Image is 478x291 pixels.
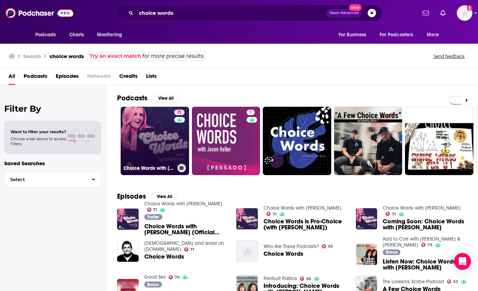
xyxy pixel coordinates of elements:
span: Open Advanced [329,11,359,15]
button: open menu [375,28,424,42]
img: Choice Words [117,240,139,262]
a: 71 [266,212,277,216]
span: Choose a tab above to access filters. [11,136,66,146]
p: Saved Searches [4,160,101,167]
span: Listen Now: Choice Words with [PERSON_NAME] [383,259,467,271]
h2: Podcasts [117,94,147,103]
span: 66 [306,277,311,280]
a: Episodes [56,70,79,85]
span: 7 [249,109,252,116]
h2: Filter By [4,104,101,114]
div: Search podcasts, credits, & more... [117,5,382,21]
div: Open Intercom Messenger [454,253,471,270]
a: Choice Words [144,254,184,260]
button: View All [152,192,177,201]
a: PodcastsView All [117,94,179,103]
img: Coming Soon: Choice Words with Samantha Bee [356,208,377,230]
a: 71Choice Words with [PERSON_NAME] [121,107,189,175]
a: 71 [386,212,396,216]
img: Choice Words with Samantha Bee (Official Trailer) [117,209,139,230]
a: Pantsuit Politics [264,275,297,281]
h2: Episodes [117,192,146,201]
span: Podcasts [35,30,56,40]
span: for more precise results [143,52,204,60]
a: Add to Cart with Kulap Vilaysack & SuChin Pak [383,236,460,248]
a: Good Sex [144,274,166,280]
button: open menu [334,28,375,42]
img: Choice Words is Pro-Choice (with Amanda Skinner) [236,208,258,230]
a: Show notifications dropdown [420,7,432,19]
span: 71 [273,213,277,216]
span: 65 [328,245,333,248]
a: Credits [119,70,138,85]
a: Show notifications dropdown [437,7,448,19]
img: User Profile [457,5,472,21]
svg: Add a profile image [467,5,472,11]
span: 53 [453,280,458,283]
span: Charts [69,30,84,40]
a: 73 [421,243,432,247]
span: Choice Words is Pro-Choice (with [PERSON_NAME]) [264,218,347,230]
button: open menu [92,28,131,42]
span: Monitoring [97,30,122,40]
h3: Choice Words with [PERSON_NAME] [123,165,175,171]
span: Logged in as WorldWide452 [457,5,472,21]
span: For Podcasters [380,30,413,40]
a: 66 [300,277,311,281]
input: Search podcasts, credits, & more... [136,7,326,19]
h3: choice words [49,53,84,60]
a: Choice Words is Pro-Choice (with Amanda Skinner) [264,218,347,230]
a: The Lovesick Scribe Podcast [383,279,444,285]
a: Coming Soon: Choice Words with Samantha Bee [383,218,467,230]
a: 53 [447,279,458,284]
button: View All [153,94,179,103]
a: Holy Scriptures and Israel on Oneplace.com [144,240,224,252]
button: Select [4,172,101,187]
h3: Search [23,53,41,60]
span: 73 [428,243,432,247]
span: 71 [177,109,182,116]
img: Podchaser - Follow, Share and Rate Podcasts [6,6,73,20]
a: Listen Now: Choice Words with Samantha Bee [383,259,467,271]
a: All [8,70,15,85]
button: open menu [422,28,448,42]
button: Send feedback [431,53,467,59]
a: Choice Words [264,251,303,257]
img: Choice Words [236,240,258,262]
a: Lists [146,70,157,85]
a: 71 [147,208,157,212]
a: Choice Words with Samantha Bee [383,205,461,211]
a: Try an exact match [90,52,141,60]
a: 71 [174,110,184,115]
span: Coming Soon: Choice Words with [PERSON_NAME] [383,218,467,230]
span: 71 [153,208,157,211]
a: EpisodesView All [117,192,177,201]
span: Want to filter your results? [11,129,66,134]
a: Choice Words with Samantha Bee [144,201,222,207]
span: Bonus [386,250,398,254]
a: 71 [184,247,194,252]
a: Podcasts [24,70,47,85]
button: open menu [30,28,65,42]
a: Listen Now: Choice Words with Samantha Bee [356,244,377,265]
span: Trailer [147,215,159,219]
span: Choice Words with [PERSON_NAME] (Official Trailer) [144,223,228,235]
button: Open AdvancedNew [326,9,362,17]
span: 71 [190,248,194,251]
a: 7 [192,107,260,175]
a: Who Are These Podcasts? [264,243,319,249]
button: Show profile menu [457,5,472,21]
a: Charts [65,28,89,42]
